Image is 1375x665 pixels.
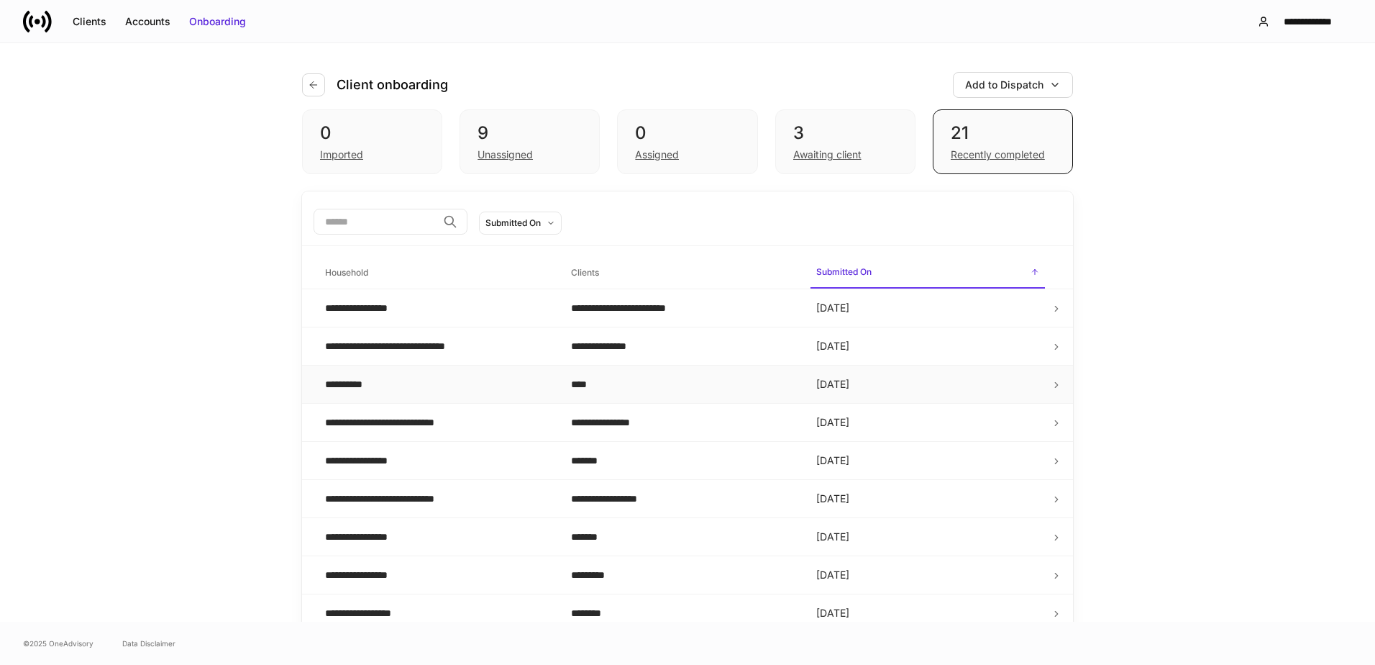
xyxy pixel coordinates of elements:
[805,556,1051,594] td: [DATE]
[805,480,1051,518] td: [DATE]
[478,122,582,145] div: 9
[189,14,246,29] div: Onboarding
[805,518,1051,556] td: [DATE]
[965,78,1043,92] div: Add to Dispatch
[951,148,1045,162] div: Recently completed
[565,258,800,288] span: Clients
[805,594,1051,633] td: [DATE]
[816,265,872,279] h6: Submitted On
[319,258,554,288] span: Household
[635,148,679,162] div: Assigned
[337,76,448,94] h4: Client onboarding
[23,638,93,649] span: © 2025 OneAdvisory
[810,258,1045,289] span: Submitted On
[635,122,739,145] div: 0
[805,327,1051,366] td: [DATE]
[122,638,175,649] a: Data Disclaimer
[125,14,170,29] div: Accounts
[73,14,106,29] div: Clients
[805,289,1051,327] td: [DATE]
[320,122,424,145] div: 0
[805,404,1051,442] td: [DATE]
[485,216,541,230] div: Submitted On
[325,266,368,279] h6: Household
[479,212,562,235] button: Submitted On
[953,72,1073,98] button: Add to Dispatch
[805,442,1051,480] td: [DATE]
[951,122,1055,145] div: 21
[571,266,599,279] h6: Clients
[805,366,1051,404] td: [DATE]
[116,10,180,33] button: Accounts
[793,122,897,145] div: 3
[617,109,757,174] div: 0Assigned
[478,148,533,162] div: Unassigned
[302,109,442,174] div: 0Imported
[775,109,915,174] div: 3Awaiting client
[460,109,600,174] div: 9Unassigned
[320,148,363,162] div: Imported
[793,148,862,162] div: Awaiting client
[63,10,116,33] button: Clients
[180,10,255,33] button: Onboarding
[933,109,1073,174] div: 21Recently completed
